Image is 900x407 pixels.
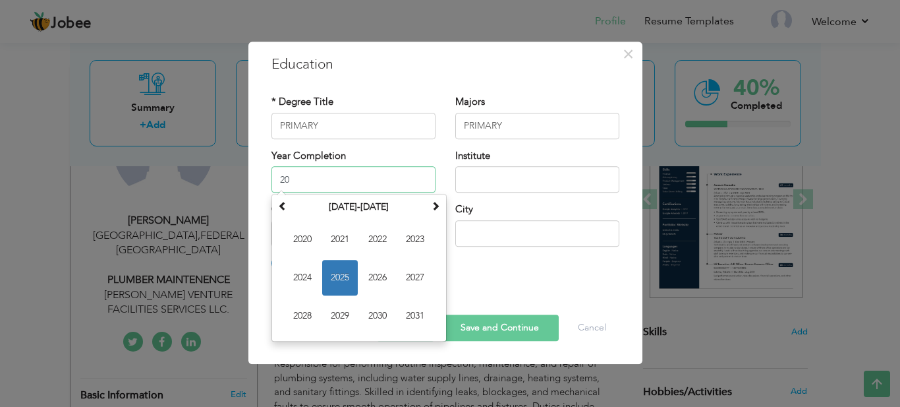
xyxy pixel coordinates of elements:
[397,260,433,296] span: 2027
[285,222,320,257] span: 2020
[271,149,346,163] label: Year Completion
[455,95,485,109] label: Majors
[291,197,428,217] th: Select Decade
[322,222,358,257] span: 2021
[397,298,433,334] span: 2031
[618,44,639,65] button: Close
[285,260,320,296] span: 2024
[271,95,333,109] label: * Degree Title
[278,201,287,210] span: Previous Decade
[322,298,358,334] span: 2029
[397,222,433,257] span: 2023
[285,298,320,334] span: 2028
[565,315,619,341] button: Cancel
[623,42,634,66] span: ×
[271,55,619,75] h3: Education
[455,203,473,216] label: City
[360,298,395,334] span: 2030
[441,315,559,341] button: Save and Continue
[360,222,395,257] span: 2022
[360,260,395,296] span: 2026
[322,260,358,296] span: 2025
[431,201,440,210] span: Next Decade
[455,149,490,163] label: Institute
